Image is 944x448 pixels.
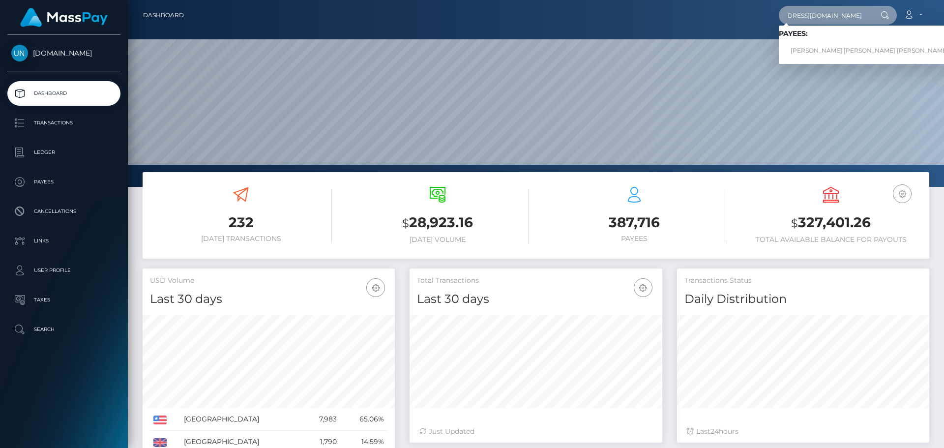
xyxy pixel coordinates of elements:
small: $ [402,216,409,230]
span: [DOMAIN_NAME] [7,49,120,58]
img: US.png [153,416,167,424]
p: Search [11,322,117,337]
a: Ledger [7,140,120,165]
img: Unlockt.me [11,45,28,61]
div: Just Updated [419,426,652,437]
h5: USD Volume [150,276,387,286]
p: Ledger [11,145,117,160]
h4: Daily Distribution [684,291,922,308]
p: Cancellations [11,204,117,219]
h6: Total Available Balance for Payouts [740,236,922,244]
small: $ [791,216,798,230]
a: Search [7,317,120,342]
h3: 327,401.26 [740,213,922,233]
p: Dashboard [11,86,117,101]
img: GB.png [153,438,167,447]
td: 65.06% [340,408,387,431]
p: Transactions [11,116,117,130]
h3: 28,923.16 [347,213,529,233]
a: User Profile [7,258,120,283]
h5: Transactions Status [684,276,922,286]
p: Payees [11,175,117,189]
td: 7,983 [303,408,340,431]
p: User Profile [11,263,117,278]
h3: 232 [150,213,332,232]
a: Dashboard [7,81,120,106]
a: Taxes [7,288,120,312]
input: Search... [779,6,871,25]
h6: [DATE] Volume [347,236,529,244]
h5: Total Transactions [417,276,654,286]
a: Transactions [7,111,120,135]
p: Links [11,234,117,248]
a: Links [7,229,120,253]
a: Cancellations [7,199,120,224]
a: Payees [7,170,120,194]
img: MassPay Logo [20,8,108,27]
h4: Last 30 days [417,291,654,308]
a: Dashboard [143,5,184,26]
p: Taxes [11,293,117,307]
div: Last hours [687,426,919,437]
td: [GEOGRAPHIC_DATA] [180,408,304,431]
h6: [DATE] Transactions [150,235,332,243]
h6: Payees [543,235,725,243]
span: 24 [710,427,719,436]
h3: 387,716 [543,213,725,232]
h4: Last 30 days [150,291,387,308]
